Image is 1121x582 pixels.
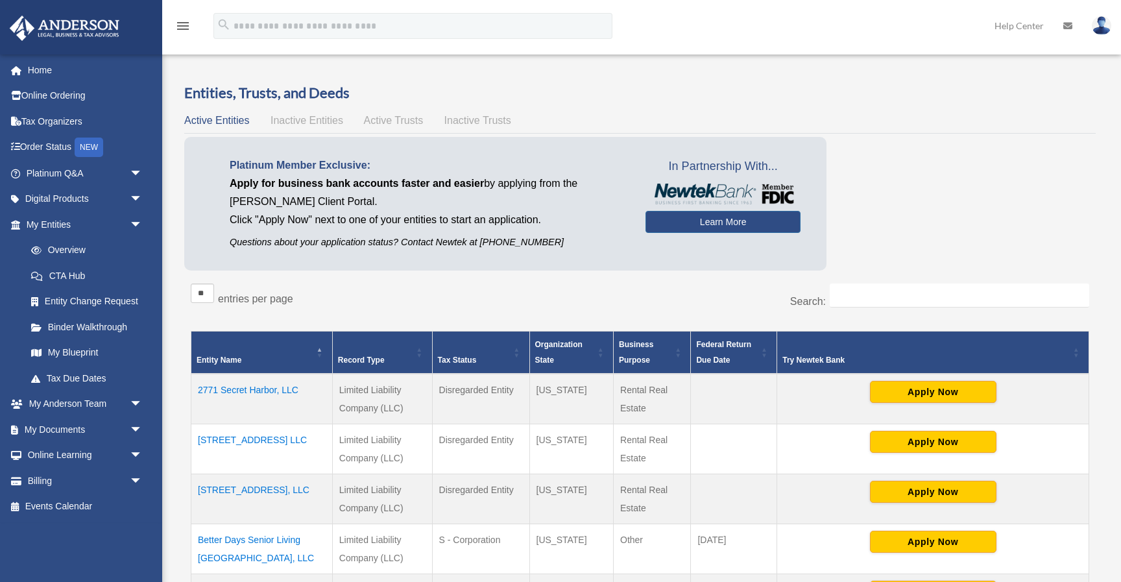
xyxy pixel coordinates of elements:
a: Platinum Q&Aarrow_drop_down [9,160,162,186]
button: Apply Now [870,531,996,553]
td: Rental Real Estate [614,424,691,474]
td: [US_STATE] [529,374,614,424]
span: Business Purpose [619,340,653,365]
p: Questions about your application status? Contact Newtek at [PHONE_NUMBER] [230,234,626,250]
th: Business Purpose: Activate to sort [614,332,691,374]
td: Limited Liability Company (LLC) [332,424,432,474]
i: menu [175,18,191,34]
span: Federal Return Due Date [696,340,751,365]
a: Overview [18,237,149,263]
th: Try Newtek Bank : Activate to sort [777,332,1089,374]
td: Rental Real Estate [614,374,691,424]
td: [US_STATE] [529,424,614,474]
a: My Blueprint [18,340,156,366]
a: Binder Walkthrough [18,314,156,340]
p: Click "Apply Now" next to one of your entities to start an application. [230,211,626,229]
button: Apply Now [870,381,996,403]
th: Record Type: Activate to sort [332,332,432,374]
a: Events Calendar [9,494,162,520]
label: entries per page [218,293,293,304]
a: Online Ordering [9,83,162,109]
span: Inactive Entities [271,115,343,126]
img: User Pic [1092,16,1111,35]
span: arrow_drop_down [130,443,156,469]
span: Apply for business bank accounts faster and easier [230,178,484,189]
a: Digital Productsarrow_drop_down [9,186,162,212]
i: search [217,18,231,32]
span: Record Type [338,356,385,365]
img: NewtekBankLogoSM.png [652,184,794,204]
a: CTA Hub [18,263,156,289]
a: Online Learningarrow_drop_down [9,443,162,468]
span: arrow_drop_down [130,160,156,187]
td: Disregarded Entity [432,424,529,474]
a: Entity Change Request [18,289,156,315]
td: [US_STATE] [529,474,614,524]
span: Active Entities [184,115,249,126]
span: arrow_drop_down [130,468,156,494]
a: My Anderson Teamarrow_drop_down [9,391,162,417]
span: arrow_drop_down [130,212,156,238]
td: [STREET_ADDRESS], LLC [191,474,333,524]
td: [STREET_ADDRESS] LLC [191,424,333,474]
p: by applying from the [PERSON_NAME] Client Portal. [230,175,626,211]
button: Apply Now [870,481,996,503]
td: Limited Liability Company (LLC) [332,374,432,424]
span: Inactive Trusts [444,115,511,126]
a: My Entitiesarrow_drop_down [9,212,156,237]
th: Organization State: Activate to sort [529,332,614,374]
a: Tax Due Dates [18,365,156,391]
label: Search: [790,296,826,307]
td: Disregarded Entity [432,474,529,524]
td: Rental Real Estate [614,474,691,524]
a: Learn More [645,211,801,233]
span: Entity Name [197,356,241,365]
th: Entity Name: Activate to invert sorting [191,332,333,374]
th: Tax Status: Activate to sort [432,332,529,374]
span: Tax Status [438,356,477,365]
a: My Documentsarrow_drop_down [9,417,162,443]
p: Platinum Member Exclusive: [230,156,626,175]
a: Billingarrow_drop_down [9,468,162,494]
a: Tax Organizers [9,108,162,134]
td: Better Days Senior Living [GEOGRAPHIC_DATA], LLC [191,524,333,574]
img: Anderson Advisors Platinum Portal [6,16,123,41]
span: Organization State [535,340,583,365]
span: arrow_drop_down [130,186,156,213]
td: [US_STATE] [529,524,614,574]
a: menu [175,23,191,34]
td: Other [614,524,691,574]
span: arrow_drop_down [130,391,156,418]
span: In Partnership With... [645,156,801,177]
td: Disregarded Entity [432,374,529,424]
th: Federal Return Due Date: Activate to sort [691,332,777,374]
td: [DATE] [691,524,777,574]
a: Home [9,57,162,83]
h3: Entities, Trusts, and Deeds [184,83,1096,103]
td: 2771 Secret Harbor, LLC [191,374,333,424]
span: Active Trusts [364,115,424,126]
td: Limited Liability Company (LLC) [332,474,432,524]
button: Apply Now [870,431,996,453]
td: S - Corporation [432,524,529,574]
span: arrow_drop_down [130,417,156,443]
td: Limited Liability Company (LLC) [332,524,432,574]
div: Try Newtek Bank [782,352,1069,368]
a: Order StatusNEW [9,134,162,161]
div: NEW [75,138,103,157]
